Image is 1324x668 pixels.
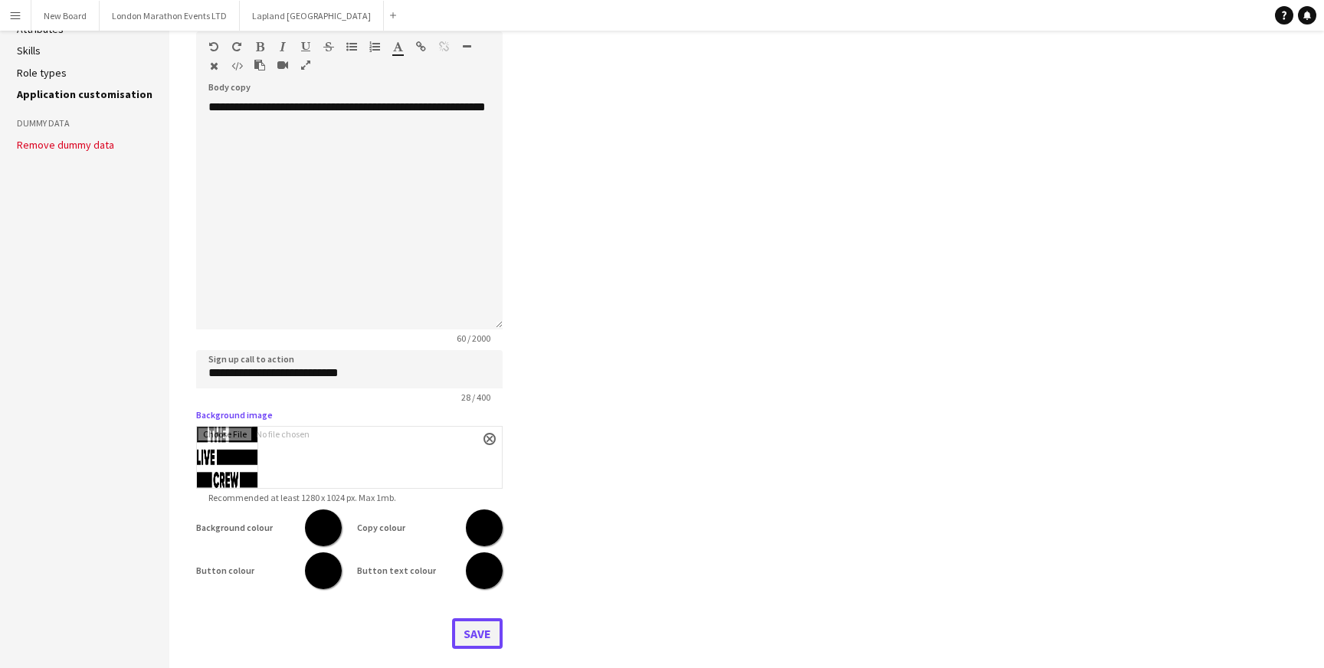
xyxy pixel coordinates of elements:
button: Paste as plain text [254,59,265,71]
span: Recommended at least 1280 x 1024 px. Max 1mb. [196,492,408,503]
button: Strikethrough [323,41,334,53]
button: Insert Link [415,41,426,53]
a: Role types [17,66,67,80]
a: Application customisation [17,87,152,101]
button: Italic [277,41,288,53]
span: 28 / 400 [449,391,503,403]
button: Insert video [277,59,288,71]
button: Clear Formatting [208,60,219,72]
button: Undo [208,41,219,53]
h3: Dummy Data [17,116,152,130]
button: Remove dummy data [17,139,114,151]
button: Lapland [GEOGRAPHIC_DATA] [240,1,384,31]
a: Skills [17,44,41,57]
button: Ordered List [369,41,380,53]
button: HTML Code [231,60,242,72]
button: Redo [231,41,242,53]
button: Underline [300,41,311,53]
button: New Board [31,1,100,31]
span: 60 / 2000 [444,332,503,344]
button: Save [452,618,503,649]
button: Fullscreen [300,59,311,71]
button: Horizontal Line [461,41,472,53]
button: Text Color [392,41,403,53]
button: London Marathon Events LTD [100,1,240,31]
button: Unordered List [346,41,357,53]
button: Bold [254,41,265,53]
